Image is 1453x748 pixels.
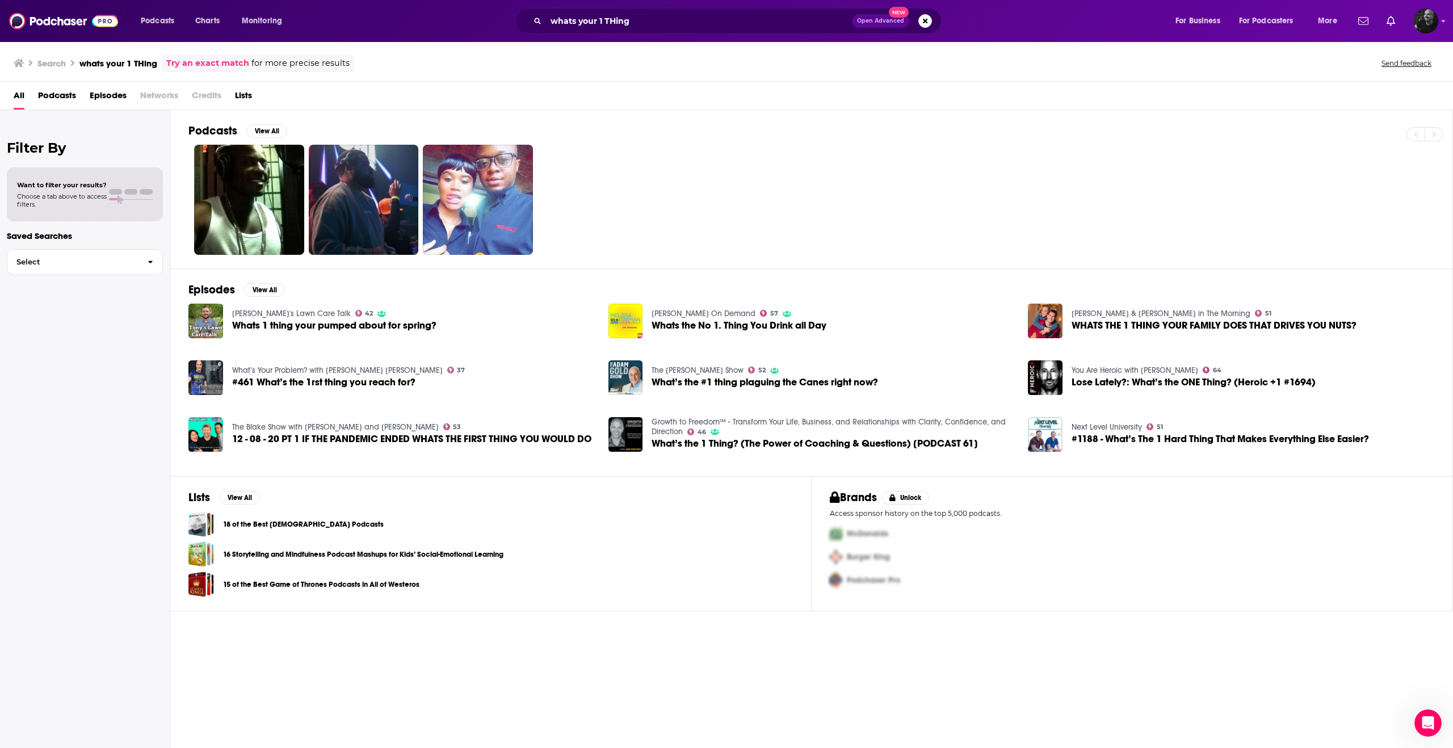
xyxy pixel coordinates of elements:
[1072,365,1198,375] a: You Are Heroic with Brian Johnson
[232,365,443,375] a: What’s Your Problem? with Marsh Buice
[760,310,778,317] a: 57
[687,428,706,435] a: 46
[608,417,643,452] img: What’s the 1 Thing? (The Power of Coaching & Questions) [PODCAST 61]
[232,321,436,330] a: Whats 1 thing your pumped about for spring?
[235,86,252,110] a: Lists
[188,12,226,30] a: Charts
[1413,9,1438,33] span: Logged in as greg30296
[453,425,461,430] span: 53
[14,86,24,110] a: All
[9,10,118,32] a: Podchaser - Follow, Share and Rate Podcasts
[223,548,503,561] a: 16 Storytelling and Mindfulness Podcast Mashups for Kids’ Social-Emotional Learning
[188,283,285,297] a: EpisodesView All
[1072,321,1357,330] span: WHATS THE 1 THING YOUR FAMILY DOES THAT DRIVES YOU NUTS?
[188,541,214,567] a: 16 Storytelling and Mindfulness Podcast Mashups for Kids’ Social-Emotional Learning
[825,569,847,592] img: Third Pro Logo
[652,321,826,330] span: Whats the No 1. Thing You Drink all Day
[1255,310,1271,317] a: 51
[140,86,178,110] span: Networks
[1413,9,1438,33] img: User Profile
[7,258,138,266] span: Select
[1213,368,1221,373] span: 64
[166,57,249,70] a: Try an exact match
[188,417,223,452] img: 12 - 08 - 20 PT 1 IF THE PANDEMIC ENDED WHATS THE FIRST THING YOU WOULD DO
[652,365,744,375] a: The Adam Gold Show
[7,140,163,156] h2: Filter By
[234,12,297,30] button: open menu
[188,360,223,395] img: #461 What’s the 1rst thing you reach for?
[1072,309,1250,318] a: Chad & Leslye in The Morning
[251,57,350,70] span: for more precise results
[242,13,282,29] span: Monitoring
[37,58,66,69] h3: Search
[1232,12,1310,30] button: open menu
[847,575,900,585] span: Podchaser Pro
[830,490,877,505] h2: Brands
[90,86,127,110] a: Episodes
[847,529,888,539] span: McDonalds
[188,490,210,505] h2: Lists
[881,491,930,505] button: Unlock
[1310,12,1351,30] button: open menu
[1239,13,1294,29] span: For Podcasters
[1318,13,1337,29] span: More
[830,509,1434,518] p: Access sponsor history on the top 5,000 podcasts.
[608,360,643,395] img: What’s the #1 thing plaguing the Canes right now?
[1028,360,1063,395] img: Lose Lately?: What’s the ONE Thing? (Heroic +1 #1694)
[526,8,952,34] div: Search podcasts, credits, & more...
[1414,709,1442,737] iframe: Intercom live chat
[133,12,189,30] button: open menu
[17,192,107,208] span: Choose a tab above to access filters.
[1028,304,1063,338] img: WHATS THE 1 THING YOUR FAMILY DOES THAT DRIVES YOU NUTS?
[223,518,384,531] a: 18 of the Best [DEMOGRAPHIC_DATA] Podcasts
[232,434,591,444] a: 12 - 08 - 20 PT 1 IF THE PANDEMIC ENDED WHATS THE FIRST THING YOU WOULD DO
[1072,422,1142,432] a: Next Level University
[188,571,214,597] span: 15 of the Best Game of Thrones Podcasts in All of Westeros
[79,58,157,69] h3: whats your 1 THing
[7,230,163,241] p: Saved Searches
[188,304,223,338] img: Whats 1 thing your pumped about for spring?
[1072,377,1316,387] a: Lose Lately?: What’s the ONE Thing? (Heroic +1 #1694)
[652,309,755,318] a: Melissa Forman On Demand
[608,304,643,338] a: Whats the No 1. Thing You Drink all Day
[770,311,778,316] span: 57
[188,511,214,537] a: 18 of the Best Christian Podcasts
[457,368,465,373] span: 37
[7,249,163,275] button: Select
[1175,13,1220,29] span: For Business
[1147,423,1163,430] a: 51
[195,13,220,29] span: Charts
[355,310,373,317] a: 42
[852,14,909,28] button: Open AdvancedNew
[748,367,766,373] a: 52
[192,86,221,110] span: Credits
[1168,12,1234,30] button: open menu
[1265,311,1271,316] span: 51
[1157,425,1163,430] span: 51
[232,377,415,387] a: #461 What’s the 1rst thing you reach for?
[188,124,287,138] a: PodcastsView All
[1378,58,1435,68] button: Send feedback
[38,86,76,110] a: Podcasts
[141,13,174,29] span: Podcasts
[857,18,904,24] span: Open Advanced
[443,423,461,430] a: 53
[188,124,237,138] h2: Podcasts
[1028,417,1063,452] img: #1188 - What’s The 1 Hard Thing That Makes Everything Else Easier?
[1072,434,1369,444] span: #1188 - What’s The 1 Hard Thing That Makes Everything Else Easier?
[1354,11,1373,31] a: Show notifications dropdown
[365,311,373,316] span: 42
